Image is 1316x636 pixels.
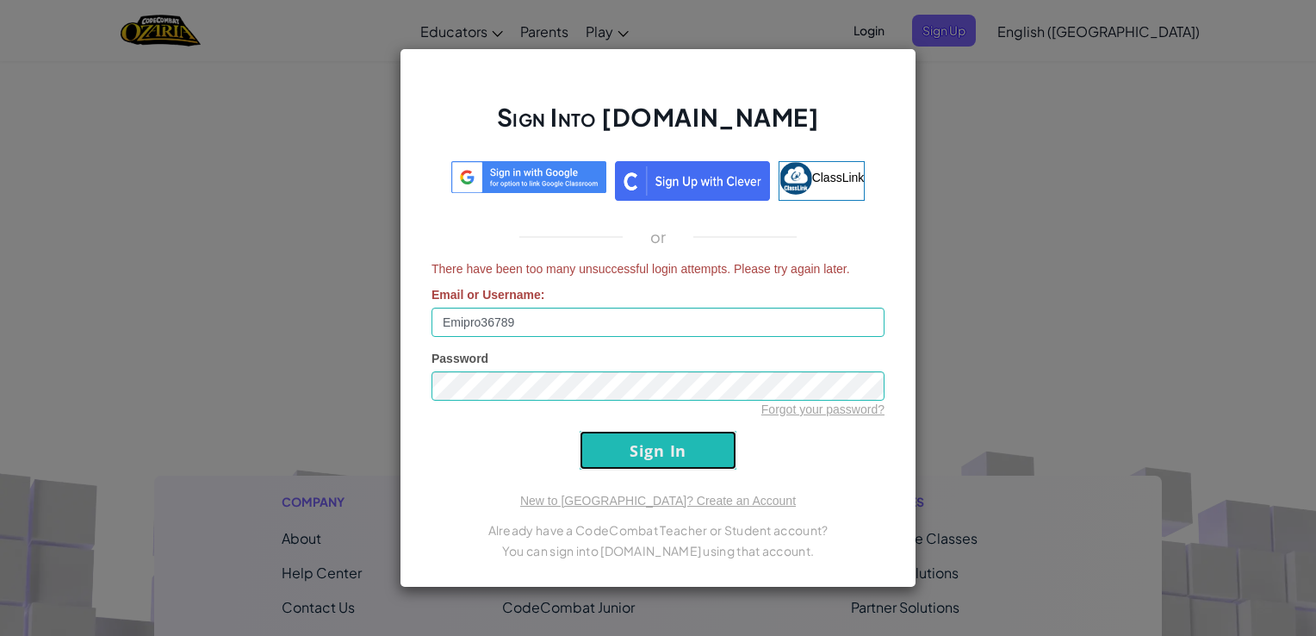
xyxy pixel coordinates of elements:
img: clever_sso_button@2x.png [615,161,770,201]
span: There have been too many unsuccessful login attempts. Please try again later. [431,260,885,277]
input: Sign In [580,431,736,470]
h2: Sign Into [DOMAIN_NAME] [431,101,885,151]
p: You can sign into [DOMAIN_NAME] using that account. [431,540,885,561]
span: Email or Username [431,288,541,302]
span: ClassLink [812,171,865,184]
p: Already have a CodeCombat Teacher or Student account? [431,520,885,540]
a: Forgot your password? [761,402,885,416]
span: Password [431,352,488,365]
a: New to [GEOGRAPHIC_DATA]? Create an Account [520,494,796,508]
label: : [431,286,545,303]
img: classlink-logo-small.png [779,162,812,195]
p: or [650,227,667,247]
img: log-in-google-sso.svg [451,161,606,193]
